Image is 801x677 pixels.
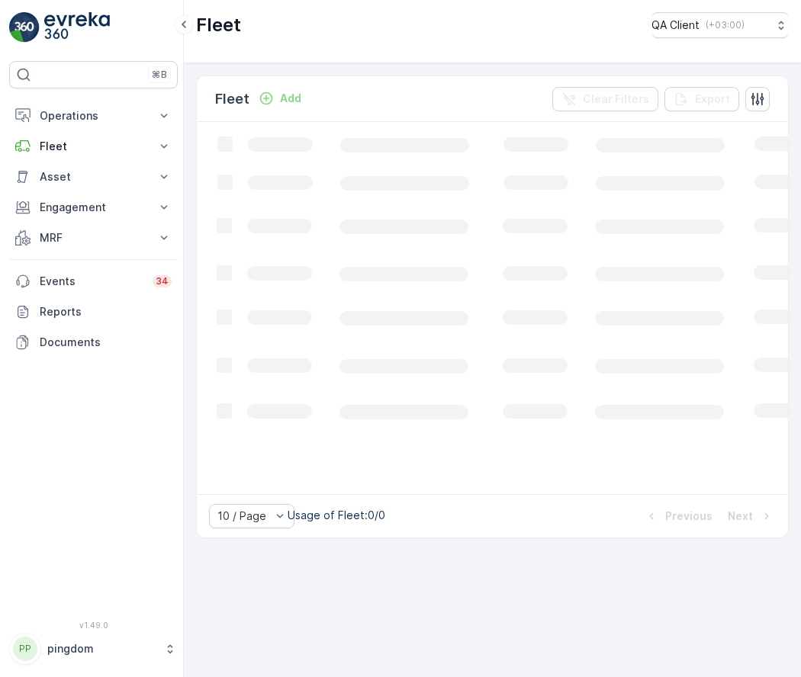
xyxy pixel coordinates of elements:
[44,12,110,43] img: logo_light-DOdMpM7g.png
[280,91,301,106] p: Add
[9,131,178,162] button: Fleet
[9,12,40,43] img: logo
[40,335,172,350] p: Documents
[651,12,789,38] button: QA Client(+03:00)
[728,509,753,524] p: Next
[40,108,147,124] p: Operations
[9,297,178,327] a: Reports
[156,275,169,287] p: 34
[196,13,241,37] p: Fleet
[583,91,649,107] p: Clear Filters
[9,162,178,192] button: Asset
[40,230,147,245] p: MRF
[9,621,178,630] span: v 1.49.0
[9,327,178,358] a: Documents
[9,192,178,223] button: Engagement
[552,87,658,111] button: Clear Filters
[9,633,178,665] button: PPpingdom
[288,508,385,523] p: Usage of Fleet : 0/0
[651,18,700,33] p: QA Client
[9,223,178,253] button: MRF
[9,101,178,131] button: Operations
[726,507,776,525] button: Next
[706,19,745,31] p: ( +03:00 )
[47,641,156,656] p: pingdom
[13,637,37,661] div: PP
[253,89,307,107] button: Add
[40,304,172,319] p: Reports
[40,200,147,215] p: Engagement
[642,507,714,525] button: Previous
[9,266,178,297] a: Events34
[695,91,730,107] p: Export
[40,169,147,184] p: Asset
[664,87,739,111] button: Export
[40,274,143,289] p: Events
[665,509,713,524] p: Previous
[152,69,167,81] p: ⌘B
[215,88,249,110] p: Fleet
[40,139,147,154] p: Fleet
